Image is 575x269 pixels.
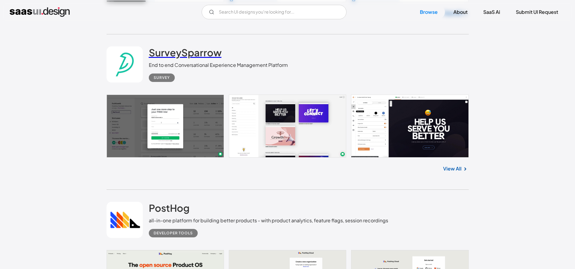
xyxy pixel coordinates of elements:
div: Survey [154,74,170,81]
a: View All [443,165,462,172]
h2: SurveySparrow [149,46,222,58]
div: all-in-one platform for building better products - with product analytics, feature flags, session... [149,217,388,224]
a: Browse [413,5,445,19]
a: SurveySparrow [149,46,222,61]
div: Developer tools [154,230,193,237]
a: Submit UI Request [509,5,565,19]
h2: PostHog [149,202,190,214]
a: PostHog [149,202,190,217]
a: home [10,7,70,17]
a: SaaS Ai [476,5,507,19]
div: End to end Conversational Experience Management Platform [149,61,288,69]
a: About [446,5,475,19]
input: Search UI designs you're looking for... [202,5,347,19]
form: Email Form [202,5,347,19]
